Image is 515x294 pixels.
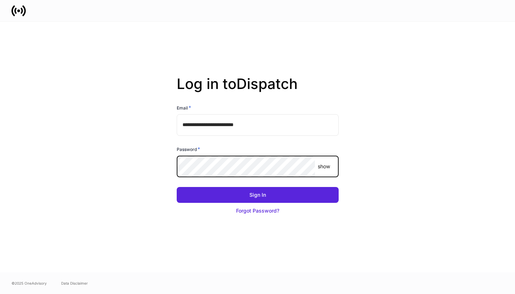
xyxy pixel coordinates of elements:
a: Data Disclaimer [61,280,88,286]
h6: Email [177,104,191,111]
div: Forgot Password? [236,207,279,214]
button: Forgot Password? [177,203,339,219]
div: Sign In [249,191,266,199]
button: Sign In [177,187,339,203]
h2: Log in to Dispatch [177,75,339,104]
h6: Password [177,146,200,153]
span: © 2025 OneAdvisory [12,280,47,286]
p: show [318,163,330,170]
